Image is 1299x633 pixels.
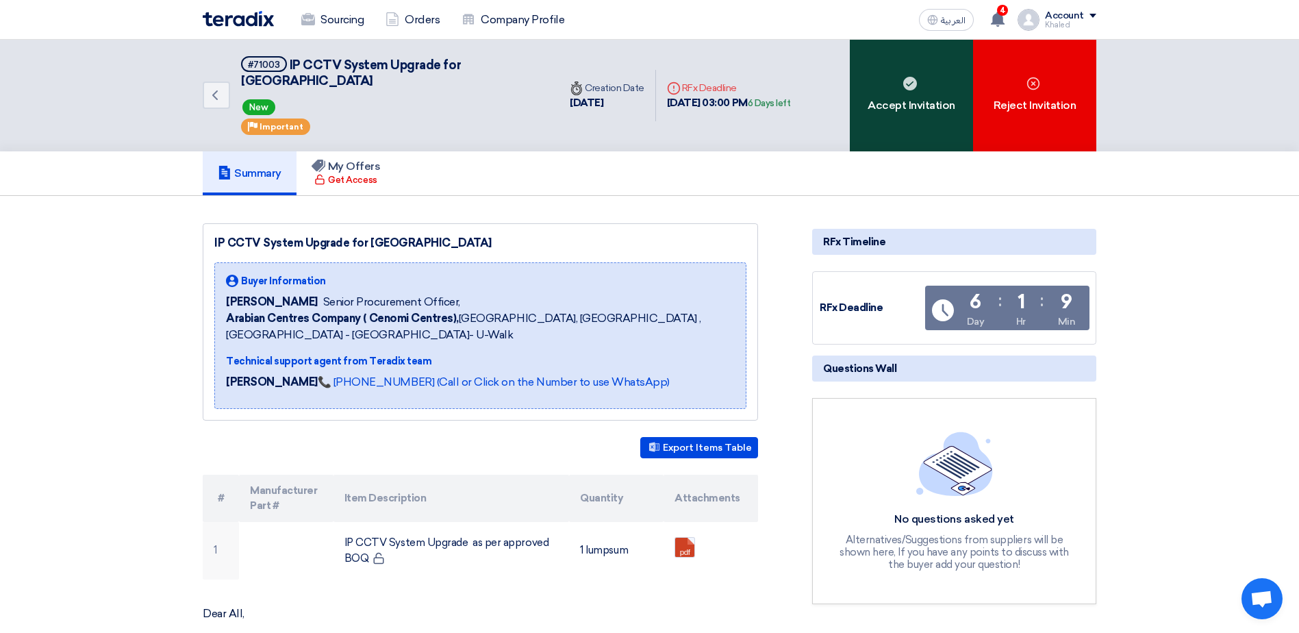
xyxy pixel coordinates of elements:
[1018,9,1039,31] img: profile_test.png
[1045,10,1084,22] div: Account
[260,122,303,132] span: Important
[226,354,735,369] div: Technical support agent from Teradix team
[333,522,570,580] td: IP CCTV System Upgrade as per approved BOQ
[570,95,644,111] div: [DATE]
[640,437,758,458] button: Export Items Table
[333,475,570,522] th: Item Description
[218,166,281,180] h5: Summary
[664,475,758,522] th: Attachments
[998,288,1002,313] div: :
[214,235,746,251] div: IP CCTV System Upgrade for [GEOGRAPHIC_DATA]
[1040,288,1044,313] div: :
[314,173,377,187] div: Get Access
[850,40,973,151] div: Accept Invitation
[1061,293,1072,312] div: 9
[226,375,318,388] strong: [PERSON_NAME]
[569,522,664,580] td: 1 lumpsum
[241,274,326,288] span: Buyer Information
[967,314,985,329] div: Day
[812,229,1096,255] div: RFx Timeline
[997,5,1008,16] span: 4
[203,607,758,621] p: Dear All,
[375,5,451,35] a: Orders
[226,312,459,325] b: Arabian Centres Company ( Cenomi Centres),
[919,9,974,31] button: العربية
[820,300,922,316] div: RFx Deadline
[451,5,575,35] a: Company Profile
[203,11,274,27] img: Teradix logo
[226,294,318,310] span: [PERSON_NAME]
[667,95,791,111] div: [DATE] 03:00 PM
[226,310,735,343] span: [GEOGRAPHIC_DATA], [GEOGRAPHIC_DATA] ,[GEOGRAPHIC_DATA] - [GEOGRAPHIC_DATA]- U-Walk
[290,5,375,35] a: Sourcing
[203,522,239,580] td: 1
[312,160,381,173] h5: My Offers
[570,81,644,95] div: Creation Date
[916,432,993,496] img: empty_state_list.svg
[1058,314,1076,329] div: Min
[667,81,791,95] div: RFx Deadline
[297,151,396,195] a: My Offers Get Access
[569,475,664,522] th: Quantity
[970,293,981,312] div: 6
[838,534,1071,571] div: Alternatives/Suggestions from suppliers will be shown here, If you have any points to discuss wit...
[1018,293,1025,312] div: 1
[1045,21,1096,29] div: Khaled
[241,56,542,90] h5: IP CCTV System Upgrade for Makkah Mall
[239,475,333,522] th: Manufacturer Part #
[203,151,297,195] a: Summary
[1016,314,1026,329] div: Hr
[318,375,670,388] a: 📞 [PHONE_NUMBER] (Call or Click on the Number to use WhatsApp)
[248,60,280,69] div: #71003
[675,538,785,620] a: Makkah_Mall_IPCCTV_Upgrade__BOQ_1754815209126.pdf
[203,475,239,522] th: #
[973,40,1096,151] div: Reject Invitation
[242,99,275,115] span: New
[941,16,966,25] span: العربية
[1241,578,1283,619] a: Open chat
[823,361,896,376] span: Questions Wall
[838,512,1071,527] div: No questions asked yet
[748,97,791,110] div: 6 Days left
[241,58,461,88] span: IP CCTV System Upgrade for [GEOGRAPHIC_DATA]
[323,294,460,310] span: Senior Procurement Officer,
